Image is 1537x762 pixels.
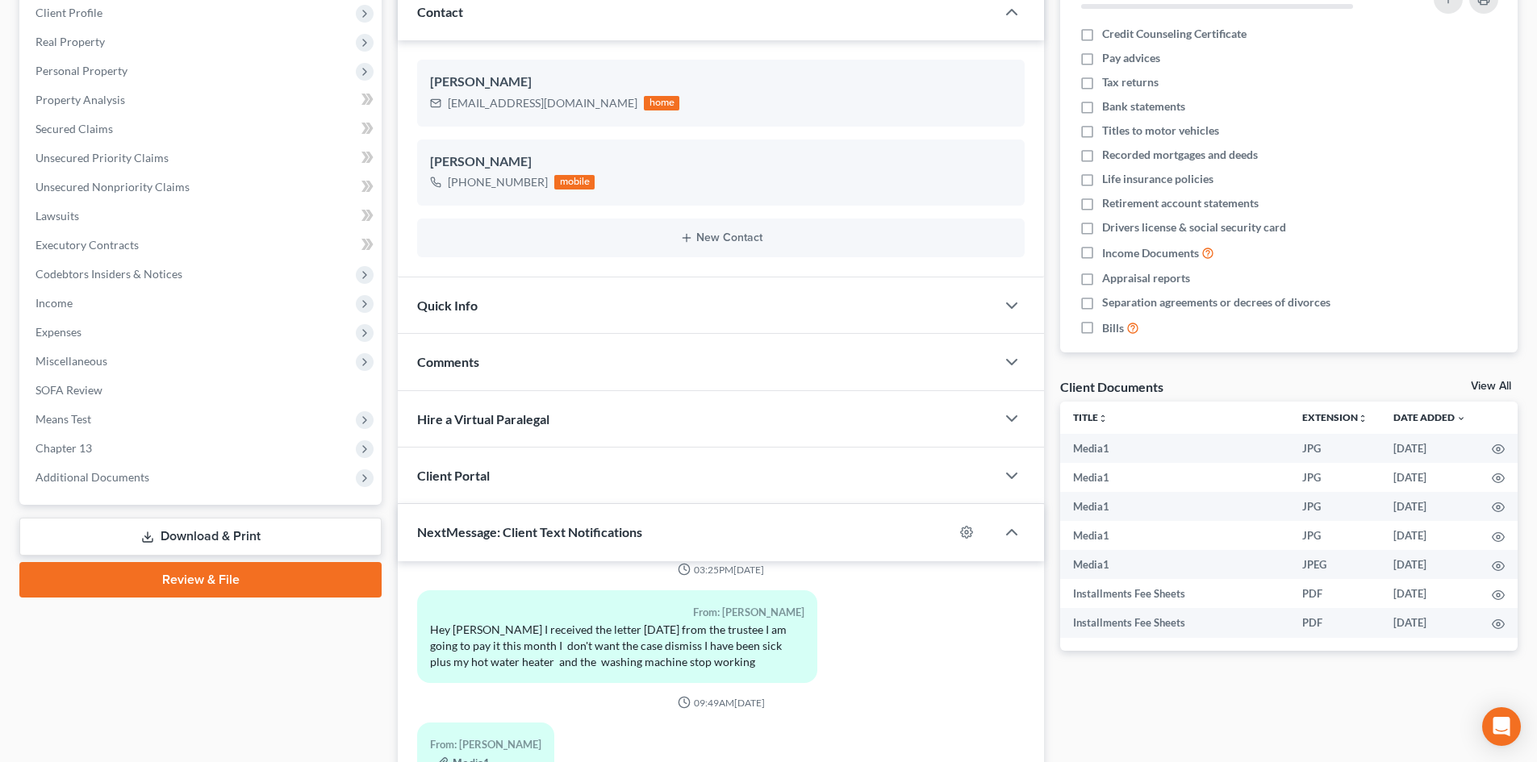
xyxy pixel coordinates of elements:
span: Secured Claims [36,122,113,135]
div: [EMAIL_ADDRESS][DOMAIN_NAME] [448,95,637,111]
td: Media1 [1060,463,1289,492]
span: Chapter 13 [36,441,92,455]
div: [PERSON_NAME] [430,73,1012,92]
a: Property Analysis [23,85,382,115]
a: Extensionunfold_more [1302,411,1368,423]
div: 03:25PM[DATE] [417,563,1025,577]
span: Real Property [36,35,105,48]
td: JPG [1289,434,1380,463]
span: Quick Info [417,298,478,313]
span: Client Profile [36,6,102,19]
td: [DATE] [1380,521,1479,550]
span: Property Analysis [36,93,125,106]
button: New Contact [430,231,1012,244]
span: Retirement account statements [1102,195,1259,211]
span: Lawsuits [36,209,79,223]
a: Unsecured Priority Claims [23,144,382,173]
a: SOFA Review [23,376,382,405]
span: Recorded mortgages and deeds [1102,147,1258,163]
i: unfold_more [1098,414,1108,423]
span: Drivers license & social security card [1102,219,1286,235]
a: Lawsuits [23,202,382,231]
span: Client Portal [417,468,490,483]
i: expand_more [1456,414,1466,423]
span: Personal Property [36,64,127,77]
span: Bank statements [1102,98,1185,115]
a: Review & File [19,562,382,598]
td: JPG [1289,521,1380,550]
span: Income Documents [1102,245,1199,261]
span: NextMessage: Client Text Notifications [417,524,642,539]
span: Tax returns [1102,74,1159,90]
div: [PERSON_NAME] [430,152,1012,172]
span: Credit Counseling Certificate [1102,26,1247,42]
td: PDF [1289,608,1380,637]
span: Codebtors Insiders & Notices [36,267,182,281]
span: Life insurance policies [1102,171,1213,187]
div: From: [PERSON_NAME] [430,603,804,622]
div: Open Intercom Messenger [1482,707,1521,746]
i: unfold_more [1358,414,1368,423]
div: [PHONE_NUMBER] [448,174,548,190]
div: 09:49AM[DATE] [417,696,1025,710]
span: SOFA Review [36,383,102,397]
td: Media1 [1060,550,1289,579]
td: JPG [1289,463,1380,492]
span: Hire a Virtual Paralegal [417,411,549,427]
td: JPG [1289,492,1380,521]
td: JPEG [1289,550,1380,579]
div: home [644,96,679,110]
span: Executory Contracts [36,238,139,252]
span: Unsecured Nonpriority Claims [36,180,190,194]
td: [DATE] [1380,463,1479,492]
td: [DATE] [1380,434,1479,463]
span: Additional Documents [36,470,149,484]
div: Client Documents [1060,378,1163,395]
td: Installments Fee Sheets [1060,579,1289,608]
span: Titles to motor vehicles [1102,123,1219,139]
span: Bills [1102,320,1124,336]
a: Download & Print [19,518,382,556]
div: Hey [PERSON_NAME] I received the letter [DATE] from the trustee I am going to pay it this month I... [430,622,804,670]
span: Separation agreements or decrees of divorces [1102,294,1330,310]
td: [DATE] [1380,492,1479,521]
a: Date Added expand_more [1393,411,1466,423]
a: Executory Contracts [23,231,382,260]
span: Miscellaneous [36,354,107,368]
td: PDF [1289,579,1380,608]
td: [DATE] [1380,550,1479,579]
td: Media1 [1060,521,1289,550]
a: Titleunfold_more [1073,411,1108,423]
span: Expenses [36,325,81,339]
td: Installments Fee Sheets [1060,608,1289,637]
td: Media1 [1060,492,1289,521]
span: Contact [417,4,463,19]
div: mobile [554,175,595,189]
td: Media1 [1060,434,1289,463]
span: Appraisal reports [1102,270,1190,286]
td: [DATE] [1380,579,1479,608]
span: Unsecured Priority Claims [36,151,169,164]
span: Means Test [36,412,91,426]
span: Comments [417,354,479,369]
td: [DATE] [1380,608,1479,637]
div: From: [PERSON_NAME] [430,735,541,754]
a: View All [1471,381,1511,392]
a: Unsecured Nonpriority Claims [23,173,382,202]
a: Secured Claims [23,115,382,144]
span: Pay advices [1102,50,1160,66]
span: Income [36,296,73,310]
